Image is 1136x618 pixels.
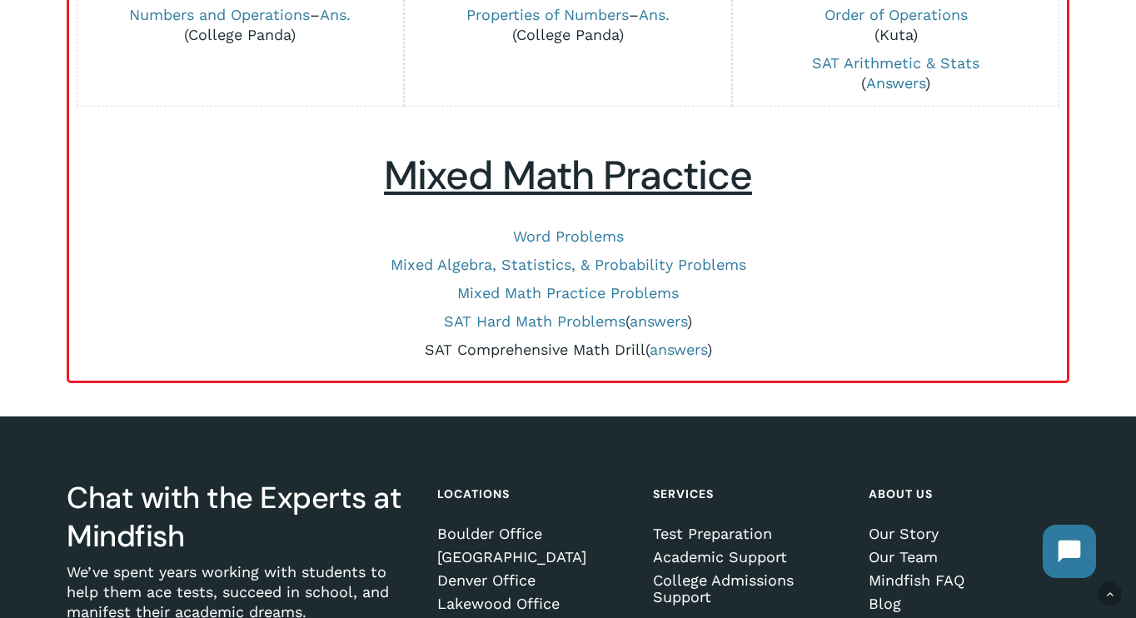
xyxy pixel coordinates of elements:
[1026,508,1113,595] iframe: Chatbot
[869,479,1064,509] h4: About Us
[869,526,1064,542] a: Our Story
[653,549,849,566] a: Academic Support
[86,340,1050,360] p: ( )
[413,5,723,45] p: – (College Panda)
[653,479,849,509] h4: Services
[866,74,925,92] a: Answers
[869,549,1064,566] a: Our Team
[437,572,633,589] a: Denver Office
[653,572,849,606] a: College Admissions Support
[391,256,746,273] a: Mixed Algebra, Statistics, & Probability Problems
[639,6,670,23] a: Ans.
[437,596,633,612] a: Lakewood Office
[653,526,849,542] a: Test Preparation
[513,227,624,245] a: Word Problems
[384,149,752,202] u: Mixed Math Practice
[630,312,687,330] a: answers
[650,341,707,358] a: answers
[86,5,396,45] p: – (College Panda)
[437,549,633,566] a: [GEOGRAPHIC_DATA]
[869,596,1064,612] a: Blog
[425,341,645,358] a: SAT Comprehensive Math Drill
[437,526,633,542] a: Boulder Office
[741,53,1051,93] p: ( )
[869,572,1064,589] a: Mindfish FAQ
[741,5,1051,45] p: (Kuta)
[466,6,629,23] a: Properties of Numbers
[86,311,1050,331] p: ( )
[812,54,979,72] a: SAT Arithmetic & Stats
[437,479,633,509] h4: Locations
[320,6,351,23] a: Ans.
[67,479,417,556] h3: Chat with the Experts at Mindfish
[457,284,679,302] a: Mixed Math Practice Problems
[825,6,968,23] a: Order of Operations
[129,6,310,23] a: Numbers and Operations
[444,312,625,330] a: SAT Hard Math Problems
